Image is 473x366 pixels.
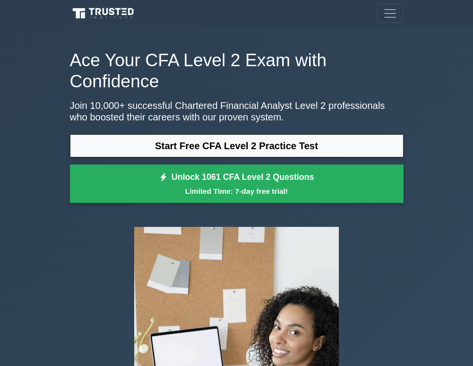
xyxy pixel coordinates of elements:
[70,100,404,123] p: Join 10,000+ successful Chartered Financial Analyst Level 2 professionals who boosted their caree...
[70,50,404,92] h1: Ace Your CFA Level 2 Exam with Confidence
[70,134,404,157] a: Start Free CFA Level 2 Practice Test
[377,4,404,23] button: Toggle navigation
[70,165,404,203] a: Unlock 1061 CFA Level 2 QuestionsLimited Time: 7-day free trial!
[82,186,392,197] small: Limited Time: 7-day free trial!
